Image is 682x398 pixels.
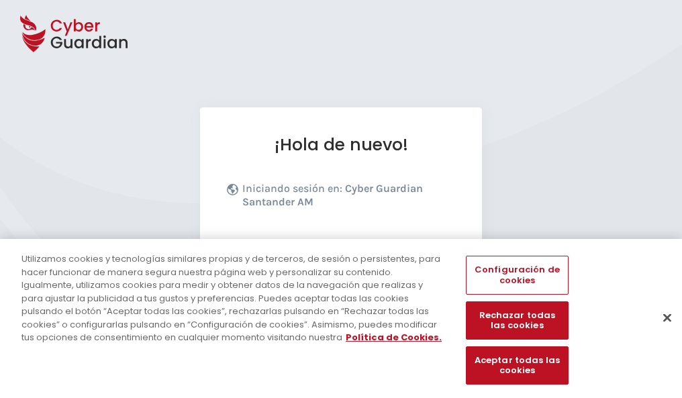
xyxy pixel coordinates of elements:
[242,182,452,215] p: Iniciando sesión en:
[346,331,442,344] a: Más información sobre su privacidad, se abre en una nueva pestaña
[21,252,446,344] div: Utilizamos cookies y tecnologías similares propias y de terceros, de sesión o persistentes, para ...
[227,134,455,155] h1: ¡Hola de nuevo!
[466,346,568,385] button: Aceptar todas las cookies
[466,256,568,294] button: Configuración de cookies, Abre el cuadro de diálogo del centro de preferencias.
[652,303,682,332] button: Cerrar
[466,301,568,340] button: Rechazar todas las cookies
[242,182,423,208] b: Cyber Guardian Santander AM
